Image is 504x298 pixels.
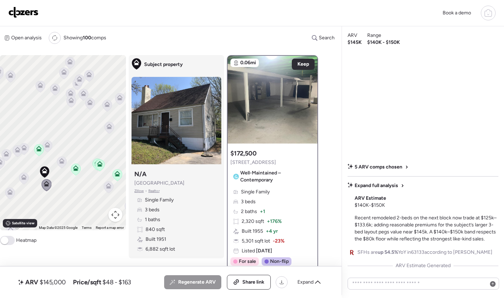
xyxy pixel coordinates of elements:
span: 0.06mi [240,59,256,66]
span: 6,882 sqft lot [146,246,175,253]
span: Recent remodeled 2-beds on the next block now trade at $125k–$133.6k; adding reasonable premiums ... [355,215,497,242]
span: 3 beds [241,198,256,205]
a: Open this area in Google Maps (opens a new window) [2,221,25,230]
span: [STREET_ADDRESS] [230,159,276,166]
span: up 54.5% [378,249,398,255]
span: SFHs are YoY in 63133 according to [PERSON_NAME] [357,249,492,256]
span: + 1 [260,208,265,215]
span: Range [367,32,381,39]
span: Open analysis [11,34,42,41]
span: 3 beds [145,206,160,213]
span: 5,301 sqft lot [242,238,270,245]
span: Single Family [241,188,270,196]
span: • [145,188,147,194]
button: Map camera controls [108,208,122,222]
span: $48 - $163 [102,278,131,286]
span: Showing comps [63,34,106,41]
span: Heatmap [16,237,36,244]
span: + 176% [267,218,282,225]
h3: N/A [134,170,146,178]
span: Map Data ©2025 Google [39,226,78,230]
span: ARV [25,278,38,286]
span: Realtor [148,188,160,194]
span: [DATE] [255,248,272,254]
span: 2 baths [241,208,257,215]
span: Keep [297,61,309,68]
a: Report a map error [96,226,124,230]
span: For sale [239,258,256,265]
h3: $172,500 [230,149,256,158]
span: [GEOGRAPHIC_DATA] [134,180,184,187]
span: Subject property [144,61,183,68]
span: Built 1951 [146,236,166,243]
span: 2,320 sqft [242,218,264,225]
span: Satellite view [12,220,34,226]
span: ARV Estimate Generated [396,262,451,269]
span: $140K - $150K [367,39,400,46]
span: -23% [273,238,284,245]
span: Expand [297,279,314,286]
span: Listed [242,247,272,254]
span: Share link [242,279,264,286]
img: Google [2,221,25,230]
span: $145,000 [40,278,66,286]
span: ARV [348,32,357,39]
a: Terms [82,226,92,230]
span: 1 baths [145,216,160,223]
span: Search [319,34,335,41]
img: Logo [8,7,39,18]
span: Price/sqft [73,278,101,286]
span: Expand full analysis [355,182,398,189]
span: Single Family [145,197,174,204]
span: $145K [348,39,362,46]
span: 5 ARV comps chosen [355,164,402,171]
span: Built 1955 [242,228,263,235]
span: 100 [83,35,91,41]
span: Well-Maintained – Contemporary [240,170,312,184]
span: 840 sqft [146,226,165,233]
span: ARV Estimate [355,195,386,202]
span: Regenerate ARV [178,279,216,286]
span: Zillow [134,188,144,194]
span: Non-flip [270,258,289,265]
span: + 4 yr [266,228,278,235]
span: $140K - $150K [355,202,385,209]
span: Book a demo [443,10,471,16]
